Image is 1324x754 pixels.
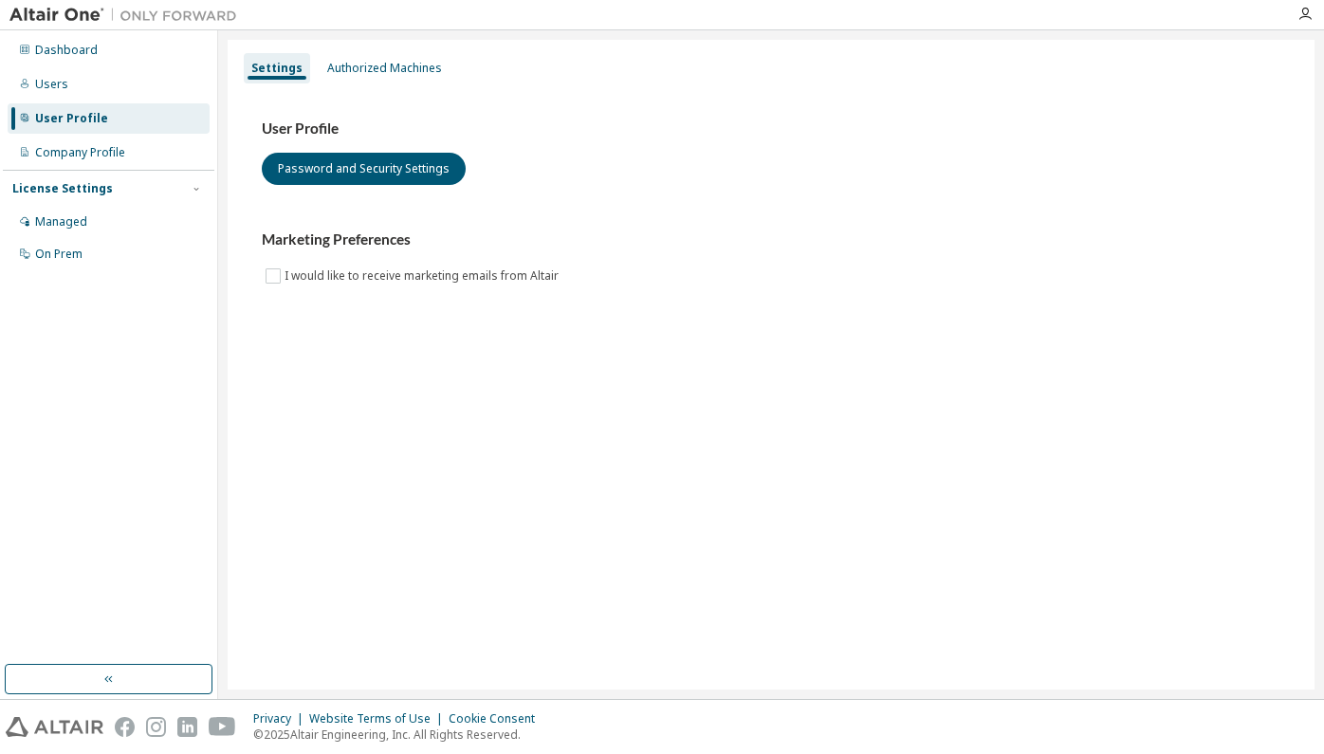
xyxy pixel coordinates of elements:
div: Cookie Consent [449,711,546,726]
div: Website Terms of Use [309,711,449,726]
label: I would like to receive marketing emails from Altair [285,265,562,287]
div: User Profile [35,111,108,126]
div: Settings [251,61,303,76]
img: linkedin.svg [177,717,197,737]
div: Company Profile [35,145,125,160]
div: Privacy [253,711,309,726]
h3: User Profile [262,120,1280,138]
div: License Settings [12,181,113,196]
div: Users [35,77,68,92]
h3: Marketing Preferences [262,230,1280,249]
img: youtube.svg [209,717,236,737]
button: Password and Security Settings [262,153,466,185]
img: Altair One [9,6,247,25]
div: Managed [35,214,87,230]
p: © 2025 Altair Engineering, Inc. All Rights Reserved. [253,726,546,743]
img: facebook.svg [115,717,135,737]
div: On Prem [35,247,83,262]
div: Authorized Machines [327,61,442,76]
div: Dashboard [35,43,98,58]
img: instagram.svg [146,717,166,737]
img: altair_logo.svg [6,717,103,737]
